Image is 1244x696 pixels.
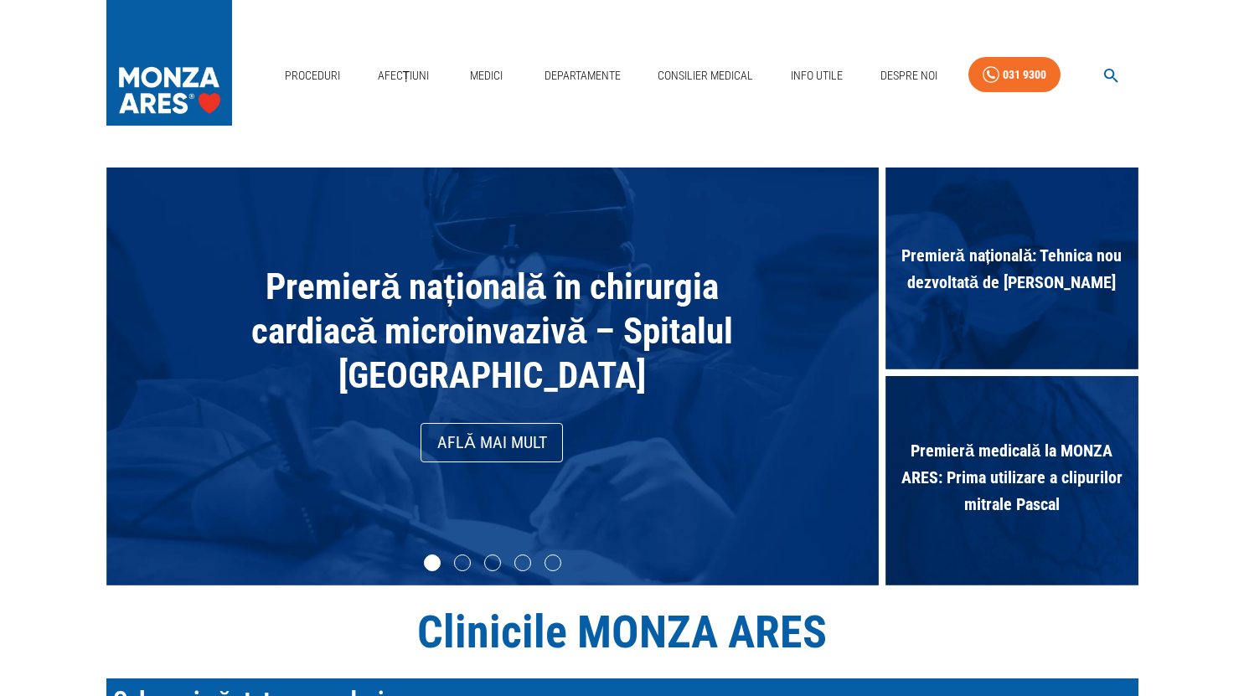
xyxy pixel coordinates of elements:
[968,57,1061,93] a: 031 9300
[460,59,514,93] a: Medici
[251,266,734,396] span: Premieră națională în chirurgia cardiacă microinvazivă – Spitalul [GEOGRAPHIC_DATA]
[454,554,471,571] li: slide item 2
[545,554,561,571] li: slide item 5
[885,429,1138,526] span: Premieră medicală la MONZA ARES: Prima utilizare a clipurilor mitrale Pascal
[106,606,1138,658] h1: Clinicile MONZA ARES
[651,59,760,93] a: Consilier Medical
[421,423,563,462] a: Află mai mult
[874,59,944,93] a: Despre Noi
[514,554,531,571] li: slide item 4
[784,59,849,93] a: Info Utile
[424,554,441,571] li: slide item 1
[371,59,436,93] a: Afecțiuni
[885,376,1138,585] div: Premieră medicală la MONZA ARES: Prima utilizare a clipurilor mitrale Pascal
[885,234,1138,304] span: Premieră națională: Tehnica nou dezvoltată de [PERSON_NAME]
[1003,64,1046,85] div: 031 9300
[278,59,347,93] a: Proceduri
[538,59,627,93] a: Departamente
[885,168,1138,376] div: Premieră națională: Tehnica nou dezvoltată de [PERSON_NAME]
[484,554,501,571] li: slide item 3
